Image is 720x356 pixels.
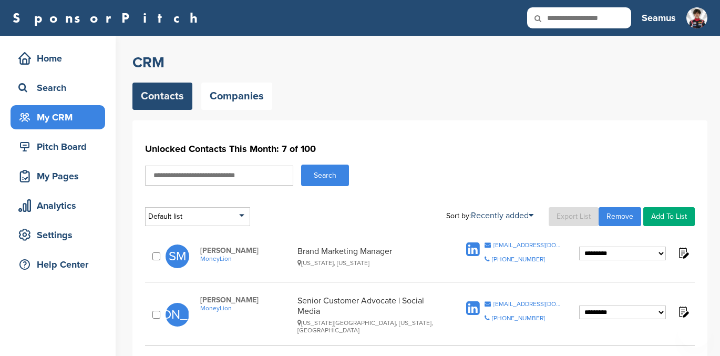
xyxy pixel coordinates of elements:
a: Remove [599,207,641,226]
a: SponsorPitch [13,11,204,25]
img: Notes [676,305,690,318]
a: Pitch Board [11,135,105,159]
div: Default list [145,207,250,226]
a: Seamus [642,6,676,29]
h1: Unlocked Contacts This Month: 7 of 100 [145,139,695,158]
a: My Pages [11,164,105,188]
span: [PERSON_NAME] [200,296,292,304]
div: [US_STATE], [US_STATE] [297,259,443,267]
button: Search [301,165,349,186]
a: Help Center [11,252,105,277]
div: Settings [16,226,105,245]
a: Export List [549,207,599,226]
a: Home [11,46,105,70]
div: [EMAIL_ADDRESS][DOMAIN_NAME] [493,242,563,248]
img: Notes [676,246,690,259]
div: [PHONE_NUMBER] [492,256,545,262]
div: My CRM [16,108,105,127]
a: MoneyLion [200,255,292,262]
span: [PERSON_NAME] [200,246,292,255]
h3: Seamus [642,11,676,25]
div: [PHONE_NUMBER] [492,315,545,321]
a: My CRM [11,105,105,129]
div: [US_STATE][GEOGRAPHIC_DATA], [US_STATE], [GEOGRAPHIC_DATA] [297,319,443,334]
a: Recently added [471,210,533,221]
div: Sort by: [446,211,533,220]
span: SM [166,245,189,268]
div: Analytics [16,196,105,215]
h2: CRM [132,53,707,72]
div: Pitch Board [16,137,105,156]
div: Brand Marketing Manager [297,246,443,267]
div: Home [16,49,105,68]
div: Search [16,78,105,97]
a: Settings [11,223,105,247]
a: Analytics [11,194,105,218]
img: Seamus pic [686,7,707,28]
a: MoneyLion [200,304,292,312]
iframe: Button to launch messaging window [678,314,712,348]
span: [PERSON_NAME] [166,303,189,327]
a: Companies [201,83,272,110]
a: Search [11,76,105,100]
a: Contacts [132,83,192,110]
div: Help Center [16,255,105,274]
div: My Pages [16,167,105,186]
div: [EMAIL_ADDRESS][DOMAIN_NAME] [493,301,563,307]
a: Add To List [643,207,695,226]
div: Senior Customer Advocate | Social Media [297,296,443,334]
